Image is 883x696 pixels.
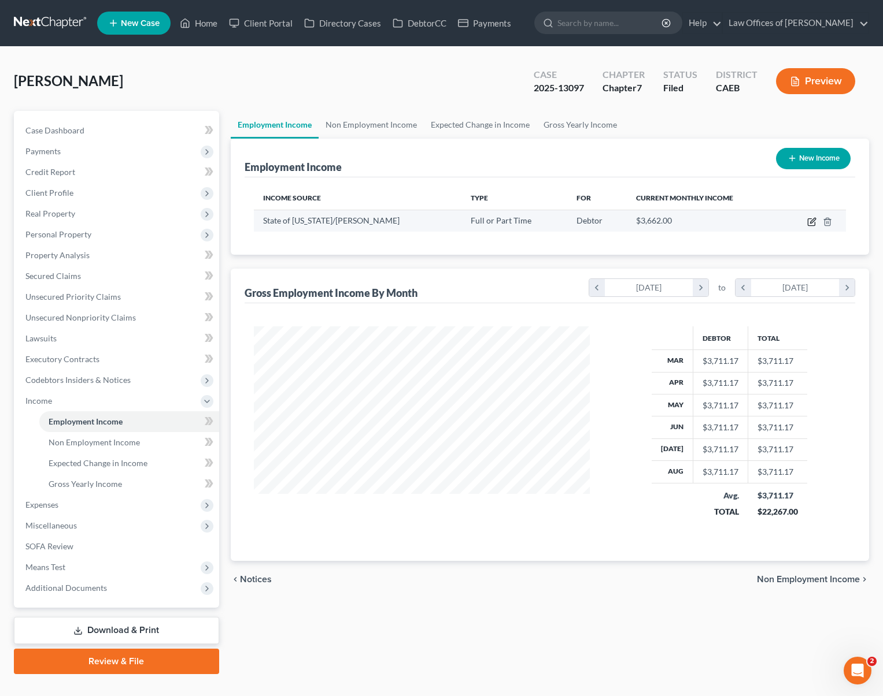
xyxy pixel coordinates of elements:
div: Filed [663,81,697,95]
a: Directory Cases [298,13,387,34]
div: $3,711.17 [703,355,738,367]
a: Expected Change in Income [39,453,219,474]
input: Search by name... [557,12,663,34]
a: Unsecured Nonpriority Claims [16,307,219,328]
button: Preview [776,68,855,94]
th: Jun [652,416,693,438]
span: Credit Report [25,167,75,177]
i: chevron_right [860,575,869,584]
a: Gross Yearly Income [537,111,624,139]
div: $3,711.17 [703,400,738,411]
span: Income [25,396,52,405]
div: Status [663,68,697,81]
iframe: Intercom live chat [844,657,871,684]
span: Expected Change in Income [49,458,147,468]
a: Help [683,13,722,34]
div: Chapter [603,68,645,81]
button: Non Employment Income chevron_right [757,575,869,584]
th: May [652,394,693,416]
span: Type [471,193,488,202]
button: chevron_left Notices [231,575,272,584]
a: Non Employment Income [319,111,424,139]
a: Lawsuits [16,328,219,349]
th: Debtor [693,326,748,349]
a: Law Offices of [PERSON_NAME] [723,13,869,34]
span: State of [US_STATE]/[PERSON_NAME] [263,215,400,225]
span: Personal Property [25,229,91,239]
span: SOFA Review [25,541,73,551]
span: Means Test [25,562,65,572]
span: Real Property [25,209,75,218]
a: Gross Yearly Income [39,474,219,494]
div: $22,267.00 [758,506,798,518]
span: Expenses [25,500,58,509]
span: Payments [25,146,61,156]
span: Executory Contracts [25,354,99,364]
a: DebtorCC [387,13,452,34]
span: Gross Yearly Income [49,479,122,489]
span: Codebtors Insiders & Notices [25,375,131,385]
div: $3,711.17 [703,466,738,478]
div: Case [534,68,584,81]
div: TOTAL [703,506,739,518]
div: 2025-13097 [534,81,584,95]
i: chevron_left [231,575,240,584]
span: Unsecured Priority Claims [25,292,121,302]
a: Executory Contracts [16,349,219,370]
th: [DATE] [652,438,693,460]
i: chevron_right [693,279,708,296]
span: Notices [240,575,272,584]
a: Employment Income [39,411,219,432]
td: $3,711.17 [748,416,807,438]
span: Employment Income [49,416,123,426]
span: For [577,193,591,202]
a: SOFA Review [16,536,219,557]
span: $3,662.00 [636,215,672,225]
span: to [718,282,726,293]
th: Total [748,326,807,349]
span: [PERSON_NAME] [14,72,123,89]
td: $3,711.17 [748,461,807,483]
i: chevron_left [589,279,605,296]
div: Gross Employment Income By Month [245,286,418,300]
td: $3,711.17 [748,438,807,460]
i: chevron_left [736,279,751,296]
span: Full or Part Time [471,215,531,225]
div: $3,711.17 [703,377,738,389]
div: Employment Income [245,160,342,174]
span: Income Source [263,193,321,202]
a: Client Portal [223,13,298,34]
span: Non Employment Income [49,437,140,447]
div: [DATE] [751,279,840,296]
th: Mar [652,350,693,372]
div: $3,711.17 [758,490,798,501]
a: Non Employment Income [39,432,219,453]
a: Employment Income [231,111,319,139]
i: chevron_right [839,279,855,296]
a: Credit Report [16,162,219,183]
div: District [716,68,758,81]
span: Lawsuits [25,333,57,343]
div: Avg. [703,490,739,501]
span: Non Employment Income [757,575,860,584]
th: Apr [652,372,693,394]
td: $3,711.17 [748,350,807,372]
div: CAEB [716,81,758,95]
span: New Case [121,19,160,28]
div: Chapter [603,81,645,95]
a: Payments [452,13,517,34]
td: $3,711.17 [748,394,807,416]
span: Client Profile [25,188,73,198]
a: Home [174,13,223,34]
div: [DATE] [605,279,693,296]
a: Download & Print [14,617,219,644]
span: Additional Documents [25,583,107,593]
span: Current Monthly Income [636,193,733,202]
span: 7 [637,82,642,93]
th: Aug [652,461,693,483]
td: $3,711.17 [748,372,807,394]
a: Expected Change in Income [424,111,537,139]
span: Unsecured Nonpriority Claims [25,312,136,322]
a: Review & File [14,649,219,674]
span: Secured Claims [25,271,81,281]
